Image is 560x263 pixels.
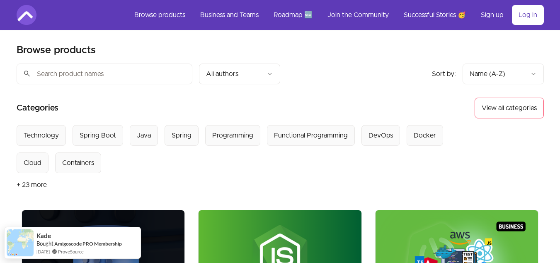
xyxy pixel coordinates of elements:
div: Spring Boot [80,130,116,140]
div: Spring [172,130,192,140]
a: Roadmap 🆕 [267,5,319,25]
h2: Browse products [17,44,96,57]
h2: Categories [17,98,58,118]
div: Functional Programming [274,130,348,140]
div: Docker [414,130,436,140]
a: Business and Teams [194,5,265,25]
button: View all categories [475,98,544,118]
span: [DATE] [36,248,50,255]
img: Amigoscode logo [17,5,36,25]
input: Search product names [17,64,192,84]
a: Successful Stories 🥳 [397,5,473,25]
div: DevOps [368,130,393,140]
button: + 23 more [17,173,47,197]
span: search [23,68,31,79]
div: Containers [62,158,94,168]
a: Browse products [128,5,192,25]
a: Join the Community [321,5,395,25]
button: Filter by author [199,64,280,84]
div: Java [137,130,151,140]
div: Programming [212,130,253,140]
span: Bought [36,240,53,247]
div: Technology [24,130,59,140]
a: Sign up [474,5,510,25]
a: ProveSource [58,248,84,255]
button: Product sort options [463,64,544,84]
div: Cloud [24,158,41,168]
img: provesource social proof notification image [7,229,34,256]
a: Log in [512,5,544,25]
span: Sort by: [432,71,456,77]
span: Kade [36,232,51,239]
nav: Main [128,5,544,25]
a: Amigoscode PRO Membership [54,241,122,247]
